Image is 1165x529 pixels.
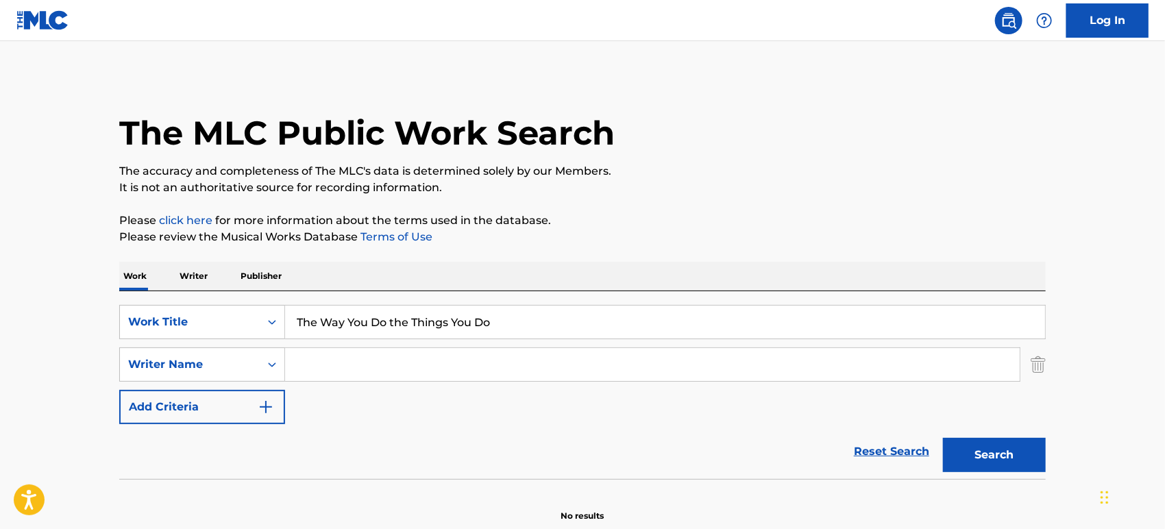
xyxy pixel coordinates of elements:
[159,214,212,227] a: click here
[128,314,252,330] div: Work Title
[258,399,274,415] img: 9d2ae6d4665cec9f34b9.svg
[119,212,1046,229] p: Please for more information about the terms used in the database.
[236,262,286,291] p: Publisher
[119,163,1046,180] p: The accuracy and completeness of The MLC's data is determined solely by our Members.
[561,493,604,522] p: No results
[1066,3,1149,38] a: Log In
[1096,463,1165,529] iframe: Chat Widget
[119,262,151,291] p: Work
[1001,12,1017,29] img: search
[995,7,1022,34] a: Public Search
[358,230,432,243] a: Terms of Use
[847,436,936,467] a: Reset Search
[1031,347,1046,382] img: Delete Criterion
[119,390,285,424] button: Add Criteria
[1031,7,1058,34] div: Help
[119,305,1046,479] form: Search Form
[16,10,69,30] img: MLC Logo
[175,262,212,291] p: Writer
[1101,477,1109,518] div: Drag
[128,356,252,373] div: Writer Name
[119,112,615,153] h1: The MLC Public Work Search
[1036,12,1053,29] img: help
[119,229,1046,245] p: Please review the Musical Works Database
[943,438,1046,472] button: Search
[119,180,1046,196] p: It is not an authoritative source for recording information.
